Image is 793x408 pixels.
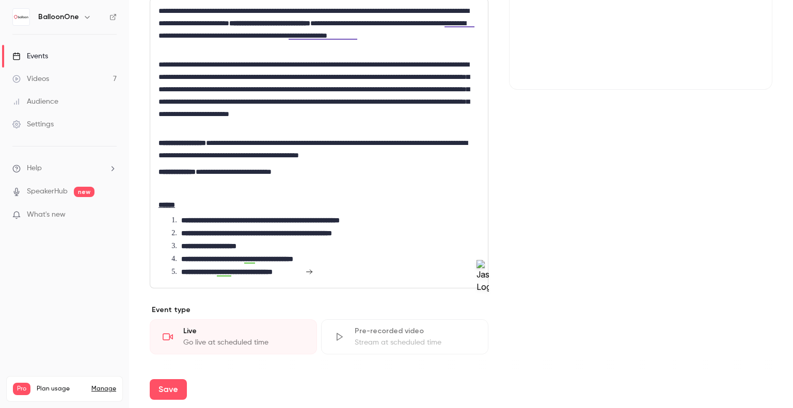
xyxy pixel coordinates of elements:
span: new [74,187,94,197]
a: SpeakerHub [27,186,68,197]
div: Pre-recorded videoStream at scheduled time [321,319,488,354]
iframe: Noticeable Trigger [104,210,117,220]
div: Settings [12,119,54,129]
h6: BalloonOne [38,12,79,22]
a: Manage [91,385,116,393]
div: LiveGo live at scheduled time [150,319,317,354]
div: Videos [12,74,49,84]
div: Events [12,51,48,61]
div: Go live at scheduled time [183,337,304,348]
div: Live [183,326,304,336]
button: Save [150,379,187,400]
span: Help [27,163,42,174]
span: Pro [13,383,30,395]
div: Stream at scheduled time [355,337,475,348]
div: Audience [12,96,58,107]
span: What's new [27,209,66,220]
span: Plan usage [37,385,85,393]
p: Event type [150,305,488,315]
img: BalloonOne [13,9,29,25]
div: Pre-recorded video [355,326,475,336]
li: help-dropdown-opener [12,163,117,174]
